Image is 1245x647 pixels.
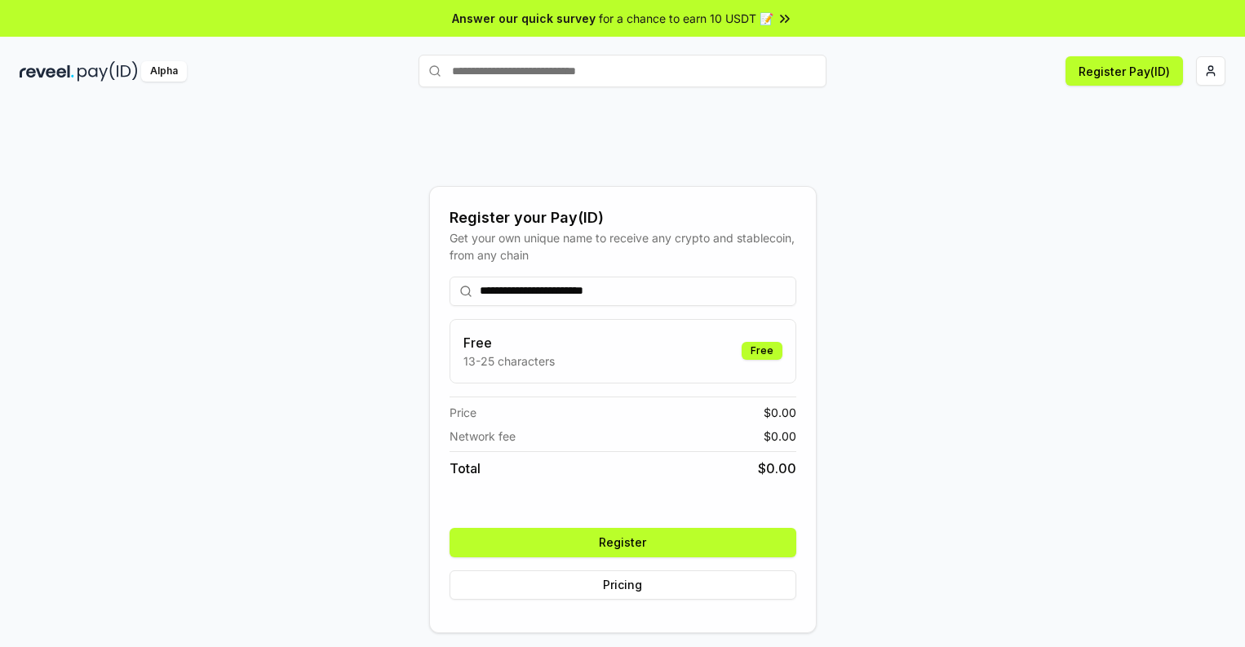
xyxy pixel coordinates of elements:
[764,428,796,445] span: $ 0.00
[450,404,476,421] span: Price
[450,570,796,600] button: Pricing
[463,333,555,352] h3: Free
[78,61,138,82] img: pay_id
[450,229,796,264] div: Get your own unique name to receive any crypto and stablecoin, from any chain
[141,61,187,82] div: Alpha
[450,428,516,445] span: Network fee
[599,10,773,27] span: for a chance to earn 10 USDT 📝
[1066,56,1183,86] button: Register Pay(ID)
[742,342,782,360] div: Free
[20,61,74,82] img: reveel_dark
[452,10,596,27] span: Answer our quick survey
[450,206,796,229] div: Register your Pay(ID)
[764,404,796,421] span: $ 0.00
[450,528,796,557] button: Register
[758,459,796,478] span: $ 0.00
[463,352,555,370] p: 13-25 characters
[450,459,481,478] span: Total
